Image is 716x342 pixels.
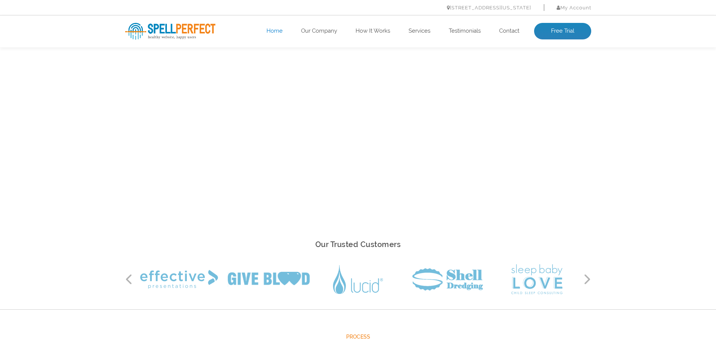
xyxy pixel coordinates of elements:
img: Sleep Baby Love [511,264,563,294]
img: Effective [140,270,218,289]
button: Previous [125,274,133,285]
h2: Our Trusted Customers [125,238,591,251]
button: Next [584,274,591,285]
img: Lucid [333,265,383,294]
img: Give Blood [228,272,310,287]
img: Shell Dredging [412,268,483,291]
span: Process [125,332,591,342]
